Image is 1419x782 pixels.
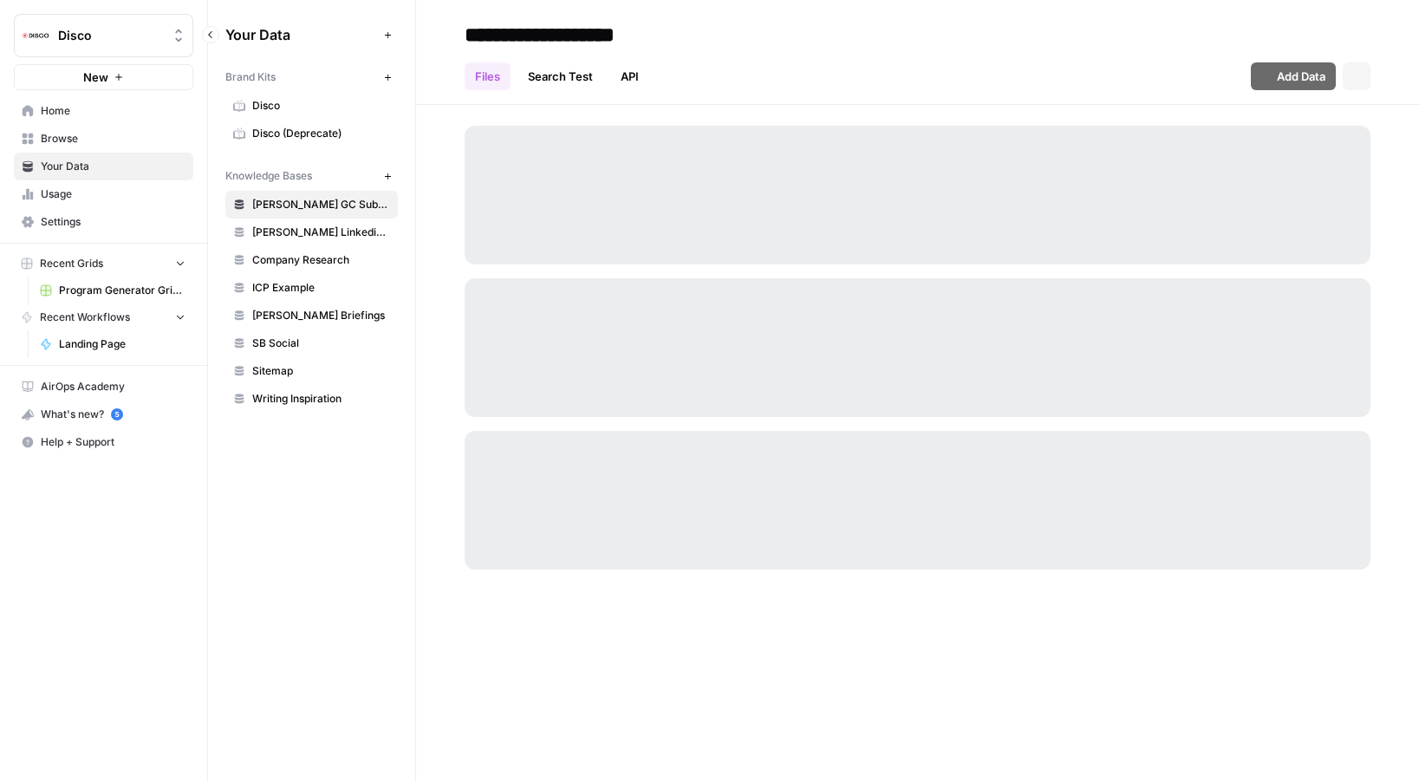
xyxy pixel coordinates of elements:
[225,357,398,385] a: Sitemap
[20,20,51,51] img: Disco Logo
[517,62,603,90] a: Search Test
[225,329,398,357] a: SB Social
[225,92,398,120] a: Disco
[252,363,390,379] span: Sitemap
[114,410,119,419] text: 5
[14,97,193,125] a: Home
[252,252,390,268] span: Company Research
[1251,62,1336,90] button: Add Data
[41,159,186,174] span: Your Data
[225,120,398,147] a: Disco (Deprecate)
[41,186,186,202] span: Usage
[225,246,398,274] a: Company Research
[41,131,186,147] span: Browse
[465,62,511,90] a: Files
[225,218,398,246] a: [PERSON_NAME] Linkedin Posts
[252,225,390,240] span: [PERSON_NAME] Linkedin Posts
[610,62,649,90] a: API
[41,379,186,394] span: AirOps Academy
[59,336,186,352] span: Landing Page
[14,125,193,153] a: Browse
[14,64,193,90] button: New
[14,428,193,456] button: Help + Support
[252,126,390,141] span: Disco (Deprecate)
[32,330,193,358] a: Landing Page
[111,408,123,420] a: 5
[252,98,390,114] span: Disco
[225,302,398,329] a: [PERSON_NAME] Briefings
[252,391,390,407] span: Writing Inspiration
[14,153,193,180] a: Your Data
[41,214,186,230] span: Settings
[41,103,186,119] span: Home
[14,401,193,428] button: What's new? 5
[40,310,130,325] span: Recent Workflows
[252,308,390,323] span: [PERSON_NAME] Briefings
[41,434,186,450] span: Help + Support
[225,168,312,184] span: Knowledge Bases
[252,280,390,296] span: ICP Example
[225,69,276,85] span: Brand Kits
[58,27,163,44] span: Disco
[1277,68,1325,85] span: Add Data
[14,208,193,236] a: Settings
[14,251,193,277] button: Recent Grids
[14,14,193,57] button: Workspace: Disco
[252,336,390,351] span: SB Social
[59,283,186,298] span: Program Generator Grid (1)
[15,401,192,427] div: What's new?
[40,256,103,271] span: Recent Grids
[252,197,390,212] span: [PERSON_NAME] GC Substack
[14,304,193,330] button: Recent Workflows
[14,373,193,401] a: AirOps Academy
[225,385,398,413] a: Writing Inspiration
[14,180,193,208] a: Usage
[83,68,108,86] span: New
[32,277,193,304] a: Program Generator Grid (1)
[225,191,398,218] a: [PERSON_NAME] GC Substack
[225,274,398,302] a: ICP Example
[225,24,377,45] span: Your Data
